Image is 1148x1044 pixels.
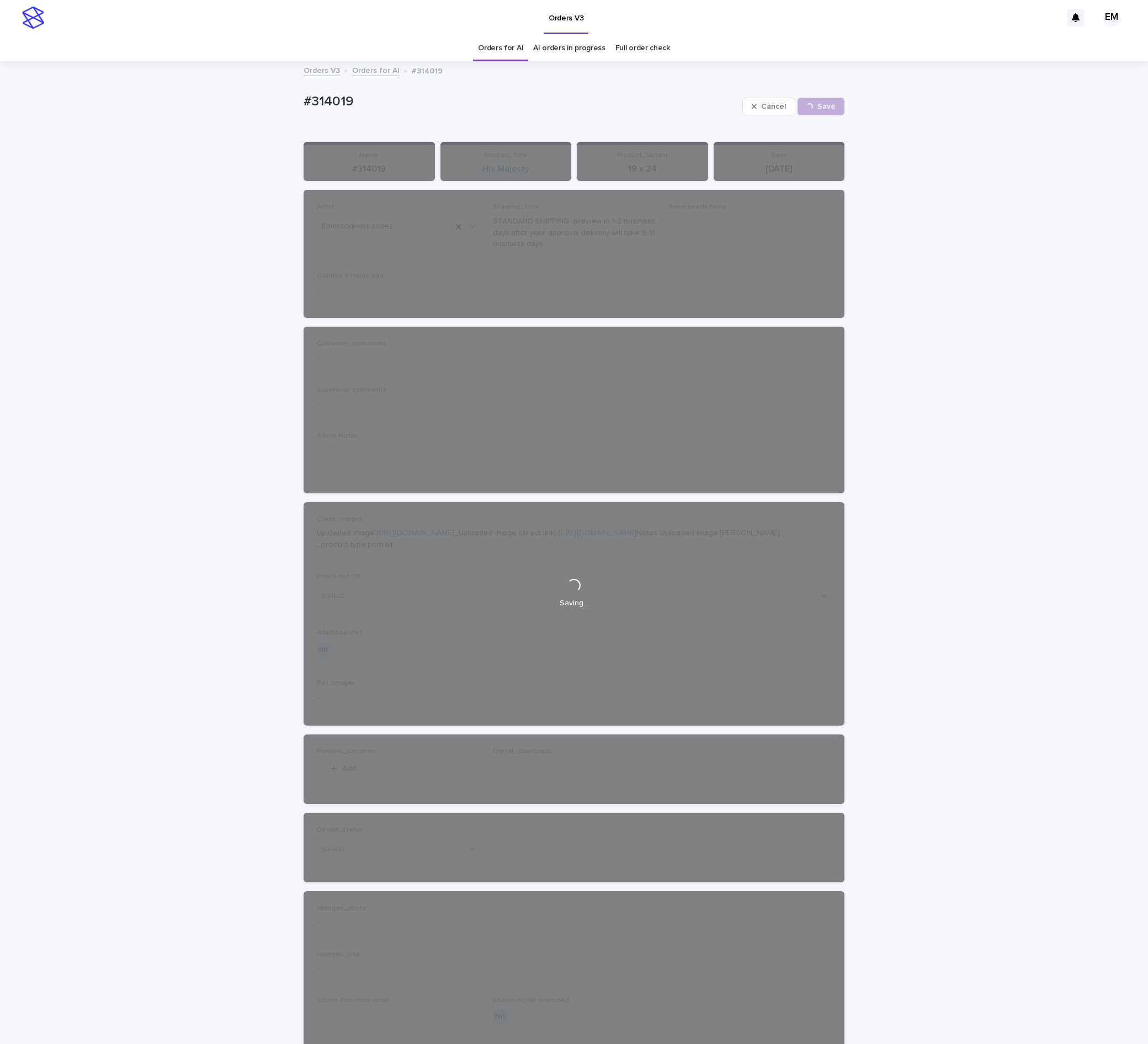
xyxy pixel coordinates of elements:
img: stacker-logo-s-only.png [22,7,44,29]
p: Saving… [560,599,588,608]
p: #314019 [304,94,738,110]
span: Cancel [761,103,786,110]
p: #314019 [412,64,443,76]
a: Orders for AI [352,63,400,76]
span: Save [817,103,836,110]
div: EM [1103,9,1120,26]
a: AI orders in progress [533,35,605,61]
button: Save [798,98,844,115]
button: Cancel [742,98,795,115]
a: Orders for AI [478,35,523,61]
a: Full order check [615,35,670,61]
a: Orders V3 [304,63,340,76]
